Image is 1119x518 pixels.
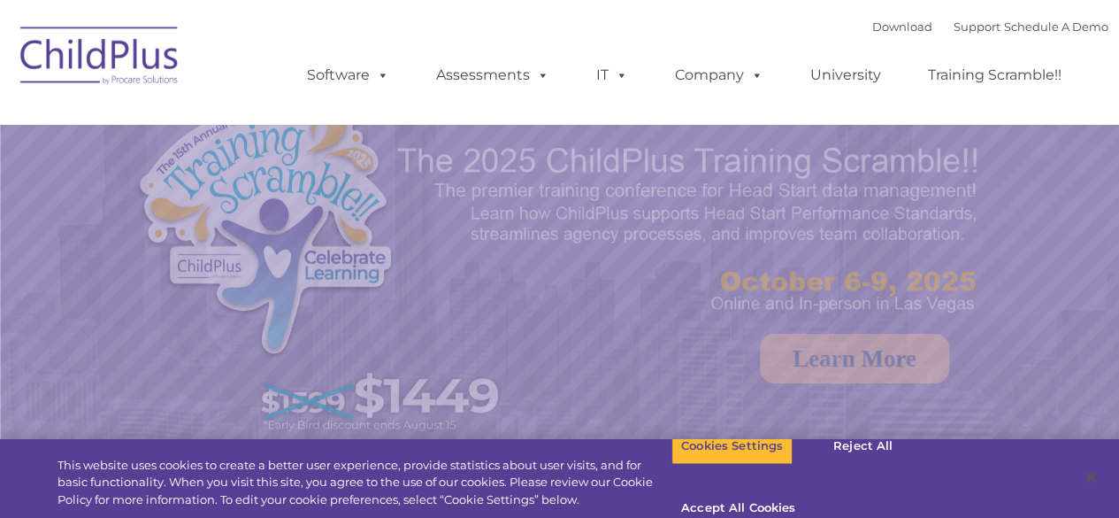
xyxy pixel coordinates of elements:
[289,58,407,93] a: Software
[1071,458,1110,497] button: Close
[579,58,646,93] a: IT
[1004,19,1108,34] a: Schedule A Demo
[760,334,949,383] a: Learn More
[418,58,567,93] a: Assessments
[11,14,188,103] img: ChildPlus by Procare Solutions
[793,58,899,93] a: University
[872,19,1108,34] font: |
[671,428,793,465] button: Cookies Settings
[657,58,781,93] a: Company
[954,19,1000,34] a: Support
[57,457,671,509] div: This website uses cookies to create a better user experience, provide statistics about user visit...
[910,58,1079,93] a: Training Scramble!!
[872,19,932,34] a: Download
[808,428,918,465] button: Reject All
